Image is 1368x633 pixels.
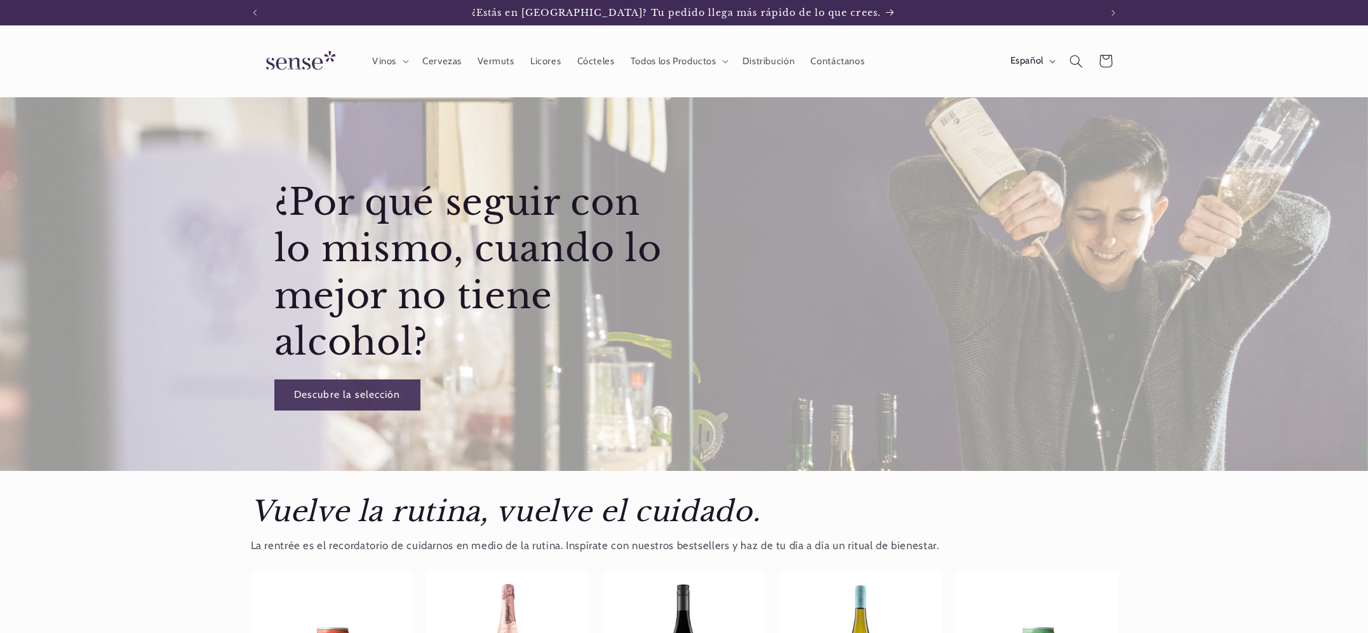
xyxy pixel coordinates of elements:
a: Cervezas [414,47,469,75]
span: ¿Estás en [GEOGRAPHIC_DATA]? Tu pedido llega más rápido de lo que crees. [472,7,881,18]
span: Todos los Productos [631,55,716,67]
a: Sense [246,38,351,85]
a: Vermuts [470,47,523,75]
span: Contáctanos [810,55,864,67]
img: Sense [251,43,346,79]
h2: ¿Por qué seguir con lo mismo, cuando lo mejor no tiene alcohol? [274,179,681,366]
a: Cócteles [569,47,622,75]
summary: Todos los Productos [622,47,734,75]
span: Vinos [372,55,396,67]
span: Distribución [742,55,795,67]
summary: Búsqueda [1061,46,1090,76]
span: Vermuts [478,55,514,67]
summary: Vinos [364,47,414,75]
span: Licores [530,55,561,67]
span: Cócteles [577,55,615,67]
a: Licores [522,47,569,75]
p: La rentrée es el recordatorio de cuidarnos en medio de la rutina. Inspírate con nuestros bestsell... [251,536,1118,555]
a: Contáctanos [803,47,873,75]
em: Vuelve la rutina, vuelve el cuidado. [251,494,761,529]
span: Español [1010,54,1043,68]
button: Español [1002,48,1061,74]
a: Distribución [734,47,803,75]
span: Cervezas [422,55,462,67]
a: Descubre la selección [274,379,420,411]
